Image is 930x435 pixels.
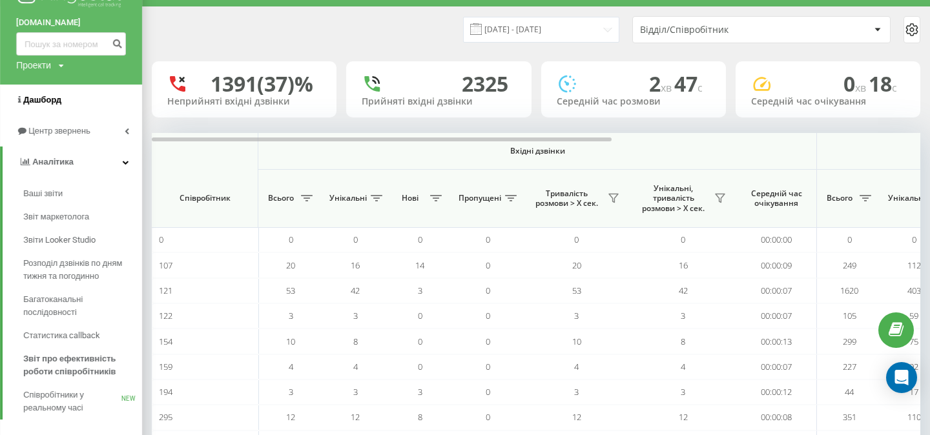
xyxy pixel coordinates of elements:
[486,386,490,398] span: 0
[329,193,367,203] span: Унікальні
[843,259,856,271] span: 249
[23,234,96,247] span: Звіти Looker Studio
[679,411,688,423] span: 12
[418,361,422,372] span: 0
[16,32,126,56] input: Пошук за номером
[23,257,136,283] span: Розподіл дзвінків по дням тижня та погодинно
[159,310,172,321] span: 122
[681,386,685,398] span: 3
[167,96,321,107] div: Неприйняті вхідні дзвінки
[353,310,358,321] span: 3
[855,81,869,95] span: хв
[736,303,817,329] td: 00:00:07
[912,234,916,245] span: 0
[23,329,100,342] span: Статистика callback
[486,285,490,296] span: 0
[736,405,817,430] td: 00:00:08
[845,386,854,398] span: 44
[23,210,89,223] span: Звіт маркетолога
[286,259,295,271] span: 20
[681,234,685,245] span: 0
[751,96,905,107] div: Середній час очікування
[486,361,490,372] span: 0
[159,361,172,372] span: 159
[847,234,852,245] span: 0
[3,147,142,177] a: Аналiтика
[888,193,925,203] span: Унікальні
[909,361,918,372] span: 92
[909,336,918,347] span: 75
[459,193,501,203] span: Пропущені
[462,72,508,96] div: 2325
[572,411,581,423] span: 12
[661,81,674,95] span: хв
[736,278,817,303] td: 00:00:07
[351,285,360,296] span: 42
[394,193,426,203] span: Нові
[362,96,515,107] div: Прийняті вхідні дзвінки
[557,96,710,107] div: Середній час розмови
[681,310,685,321] span: 3
[159,285,172,296] span: 121
[286,411,295,423] span: 12
[292,146,783,156] span: Вхідні дзвінки
[572,336,581,347] span: 10
[486,336,490,347] span: 0
[418,310,422,321] span: 0
[159,259,172,271] span: 107
[574,361,579,372] span: 4
[486,234,490,245] span: 0
[16,16,126,29] a: [DOMAIN_NAME]
[907,259,921,271] span: 112
[418,285,422,296] span: 3
[843,361,856,372] span: 227
[16,59,51,72] div: Проекти
[886,362,917,393] div: Open Intercom Messenger
[486,310,490,321] span: 0
[869,70,897,97] span: 18
[418,386,422,398] span: 3
[353,336,358,347] span: 8
[530,188,604,208] span: Тривалість розмови > Х сек.
[674,70,703,97] span: 47
[640,25,794,35] div: Відділ/Співробітник
[23,95,61,105] span: Дашборд
[679,259,688,271] span: 16
[23,288,142,324] a: Багатоканальні послідовності
[736,329,817,354] td: 00:00:13
[23,352,136,378] span: Звіт про ефективність роботи співробітників
[681,361,685,372] span: 4
[351,259,360,271] span: 16
[907,285,921,296] span: 403
[486,259,490,271] span: 0
[353,234,358,245] span: 0
[23,228,142,252] a: Звіти Looker Studio
[289,386,293,398] span: 3
[843,70,869,97] span: 0
[486,411,490,423] span: 0
[32,157,74,167] span: Аналiтика
[840,285,858,296] span: 1620
[823,193,856,203] span: Всього
[574,386,579,398] span: 3
[265,193,297,203] span: Всього
[572,285,581,296] span: 53
[736,379,817,405] td: 00:00:12
[697,81,703,95] span: c
[23,293,136,319] span: Багатоканальні послідовності
[843,310,856,321] span: 105
[211,72,313,96] div: 1391 (37)%
[907,411,921,423] span: 110
[286,285,295,296] span: 53
[418,411,422,423] span: 8
[736,252,817,278] td: 00:00:09
[289,310,293,321] span: 3
[23,205,142,228] a: Звіт маркетолога
[159,234,163,245] span: 0
[843,411,856,423] span: 351
[159,411,172,423] span: 295
[418,336,422,347] span: 0
[23,383,142,420] a: Співробітники у реальному часіNEW
[353,361,358,372] span: 4
[909,310,918,321] span: 59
